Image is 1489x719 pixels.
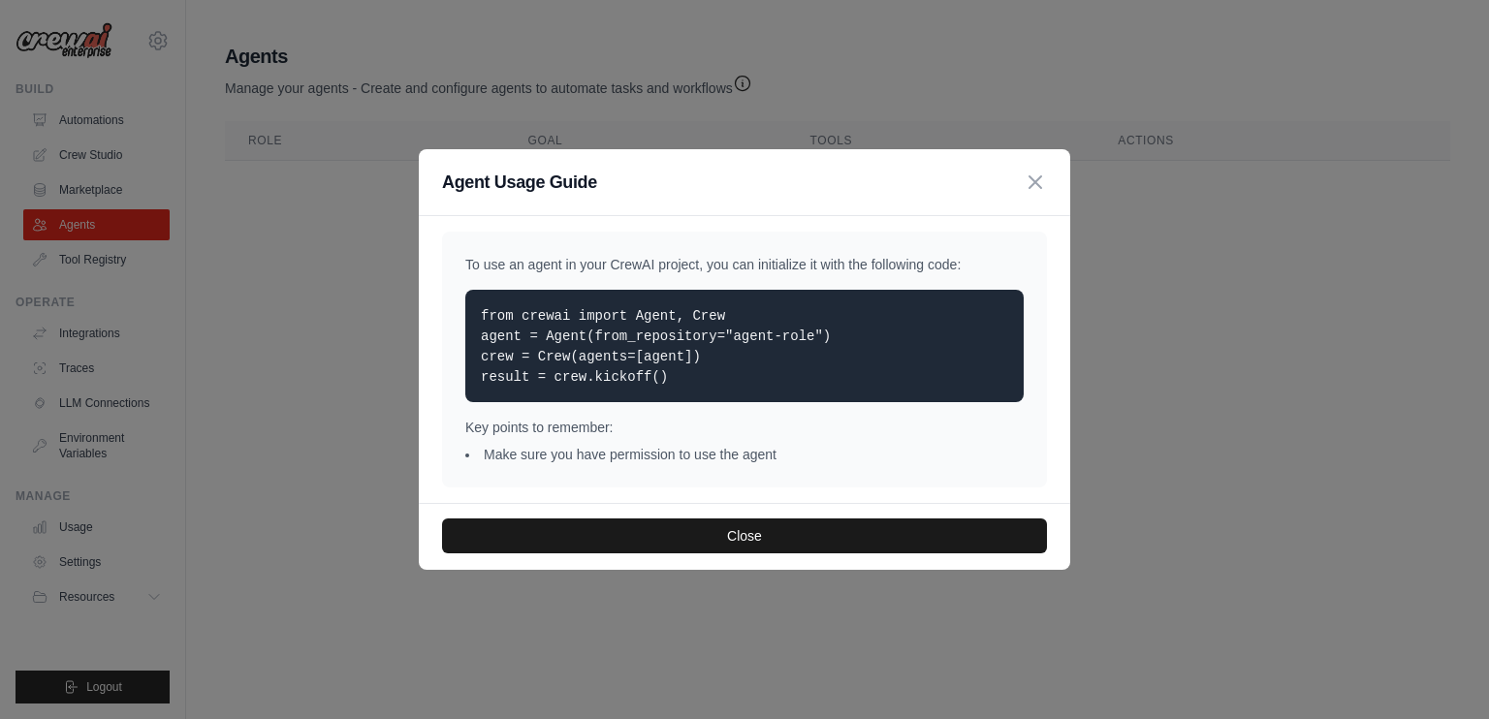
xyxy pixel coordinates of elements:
p: Key points to remember: [465,418,1024,437]
code: from crewai import Agent, Crew agent = Agent(from_repository="agent-role") crew = Crew(agents=[ag... [481,308,831,385]
h3: Agent Usage Guide [442,169,597,196]
button: Close [442,518,1047,553]
p: To use an agent in your CrewAI project, you can initialize it with the following code: [465,255,1024,274]
li: Make sure you have permission to use the agent [465,445,1024,464]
